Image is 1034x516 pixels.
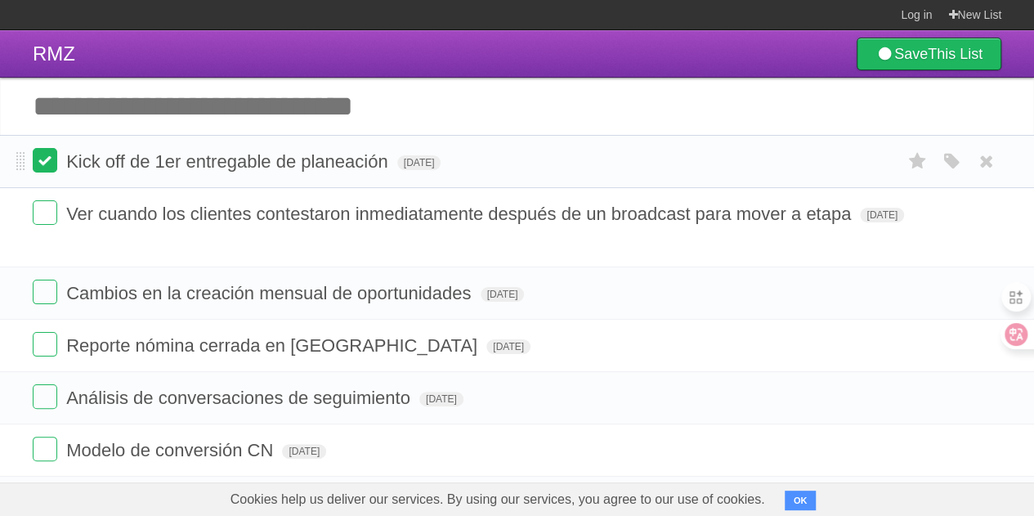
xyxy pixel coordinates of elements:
[785,491,817,510] button: OK
[33,437,57,461] label: Done
[66,440,277,460] span: Modelo de conversión CN
[282,444,326,459] span: [DATE]
[902,148,933,175] label: Star task
[66,335,481,356] span: Reporte nómina cerrada en [GEOGRAPHIC_DATA]
[33,280,57,304] label: Done
[33,200,57,225] label: Done
[419,392,463,406] span: [DATE]
[66,151,392,172] span: Kick off de 1er entregable de planeación
[860,208,904,222] span: [DATE]
[33,332,57,357] label: Done
[66,388,414,408] span: Análisis de conversaciones de seguimiento
[857,38,1001,70] a: SaveThis List
[33,148,57,173] label: Done
[928,46,983,62] b: This List
[481,287,525,302] span: [DATE]
[214,483,781,516] span: Cookies help us deliver our services. By using our services, you agree to our use of cookies.
[33,384,57,409] label: Done
[33,43,75,65] span: RMZ
[66,204,855,224] span: Ver cuando los clientes contestaron inmediatamente después de un broadcast para mover a etapa
[66,283,475,303] span: Cambios en la creación mensual de oportunidades
[486,339,530,354] span: [DATE]
[397,155,441,170] span: [DATE]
